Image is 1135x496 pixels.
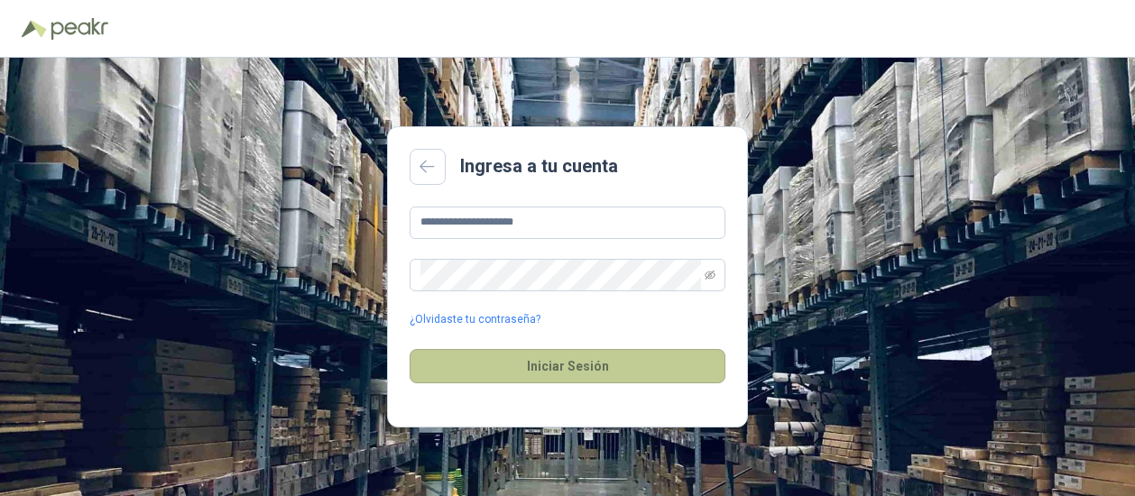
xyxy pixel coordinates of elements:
[22,20,47,38] img: Logo
[410,311,540,328] a: ¿Olvidaste tu contraseña?
[410,349,725,383] button: Iniciar Sesión
[705,270,715,280] span: eye-invisible
[51,18,108,40] img: Peakr
[460,152,618,180] h2: Ingresa a tu cuenta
